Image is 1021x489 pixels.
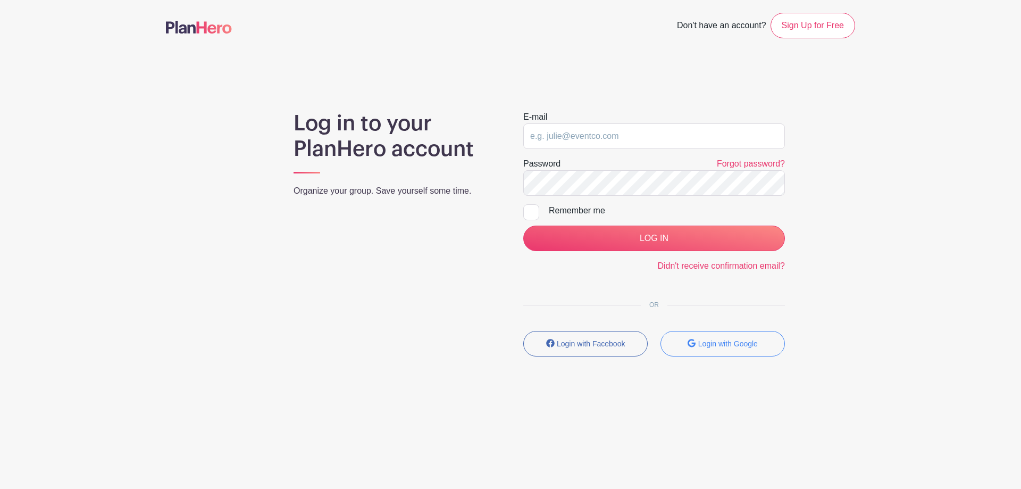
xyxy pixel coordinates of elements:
[523,226,785,251] input: LOG IN
[557,339,625,348] small: Login with Facebook
[294,111,498,162] h1: Log in to your PlanHero account
[166,21,232,34] img: logo-507f7623f17ff9eddc593b1ce0a138ce2505c220e1c5a4e2b4648c50719b7d32.svg
[698,339,758,348] small: Login with Google
[294,185,498,197] p: Organize your group. Save yourself some time.
[771,13,855,38] a: Sign Up for Free
[523,111,547,123] label: E-mail
[523,123,785,149] input: e.g. julie@eventco.com
[717,159,785,168] a: Forgot password?
[523,331,648,357] button: Login with Facebook
[660,331,785,357] button: Login with Google
[677,15,766,38] span: Don't have an account?
[641,301,667,309] span: OR
[549,204,785,217] div: Remember me
[657,261,785,270] a: Didn't receive confirmation email?
[523,158,560,170] label: Password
